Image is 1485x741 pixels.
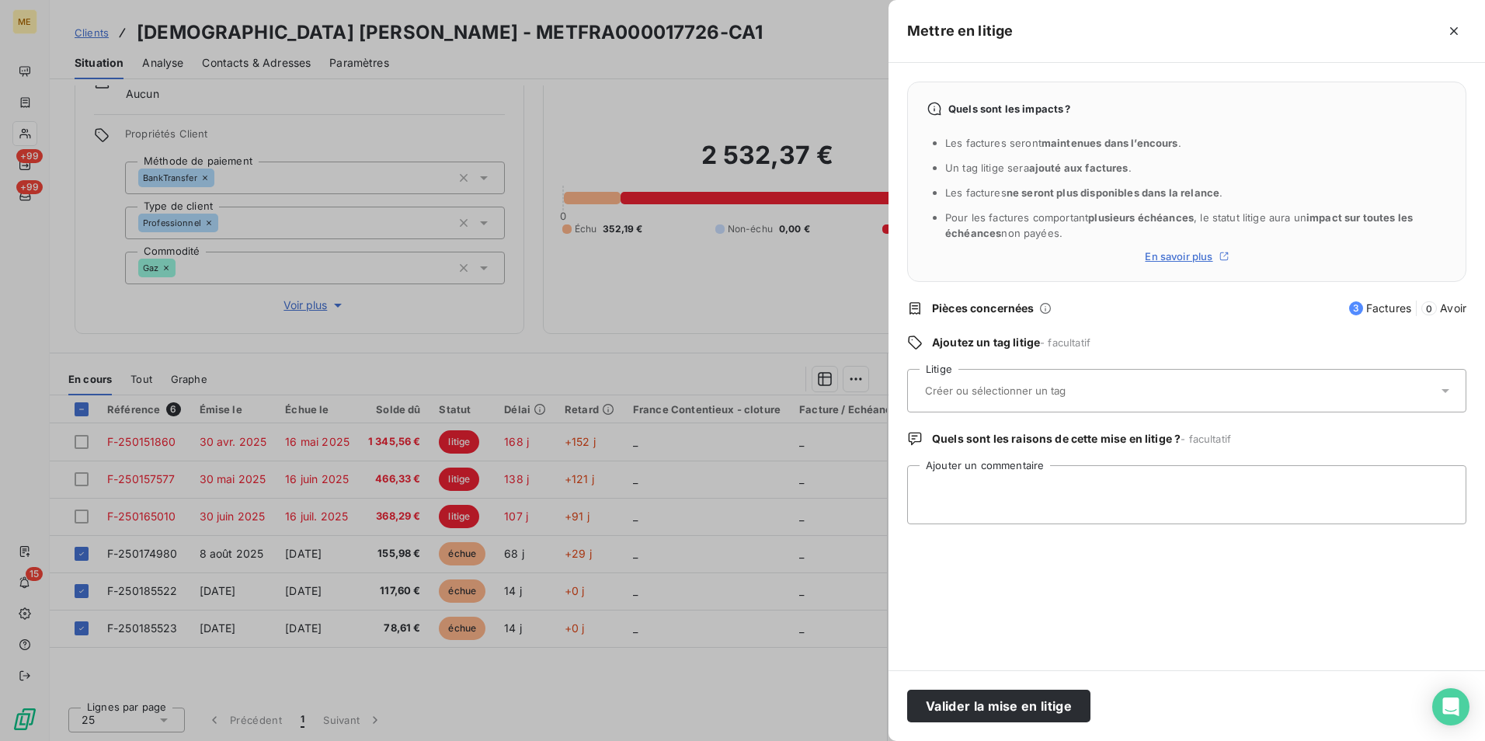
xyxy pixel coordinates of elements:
span: En savoir plus [1145,250,1212,263]
h5: Mettre en litige [907,20,1013,42]
span: Pièces concernées [932,301,1035,316]
span: Les factures . [945,186,1222,199]
span: 0 [1421,301,1437,315]
input: Créer ou sélectionner un tag [923,384,1149,398]
span: plusieurs échéances [1088,211,1194,224]
span: maintenues dans l’encours [1042,137,1178,149]
button: Valider la mise en litige [907,690,1090,722]
a: En savoir plus [927,250,1447,263]
div: Open Intercom Messenger [1432,688,1469,725]
span: Quels sont les raisons de cette mise en litige ? [932,432,1181,445]
span: 3 [1349,301,1363,315]
span: Ajoutez un tag litige [932,336,1040,349]
span: ne seront plus disponibles dans la relance [1007,186,1219,199]
span: Pour les factures comportant , le statut litige aura un non payées. [945,211,1413,239]
span: - facultatif [1040,336,1090,349]
span: ajouté aux factures [1029,162,1129,174]
span: Quels sont les impacts ? [948,103,1071,115]
span: Factures Avoir [1349,301,1466,316]
span: - facultatif [1181,433,1231,445]
span: Un tag litige sera . [945,162,1132,174]
span: Les factures seront . [945,137,1181,149]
